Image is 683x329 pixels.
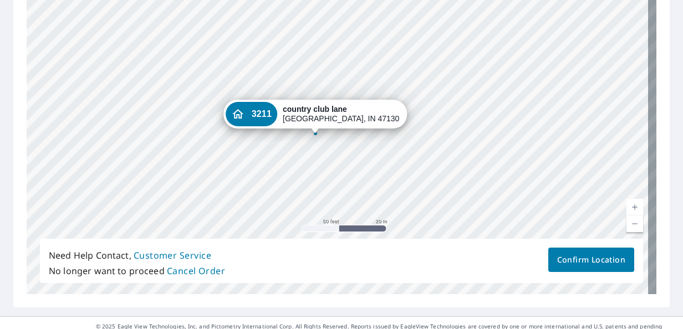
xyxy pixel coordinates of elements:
[252,110,272,118] span: 3211
[134,248,211,263] button: Customer Service
[283,105,399,124] div: [GEOGRAPHIC_DATA], IN 47130
[167,263,226,279] button: Cancel Order
[223,100,407,134] div: Dropped pin, building 3211, Residential property, country club lane jeffersonville, IN 47130
[49,263,225,279] p: No longer want to proceed
[626,199,643,215] a: Current Level 19, Zoom In
[49,248,225,263] p: Need Help Contact,
[626,215,643,232] a: Current Level 19, Zoom Out
[283,105,347,114] strong: country club lane
[548,248,634,272] button: Confirm Location
[557,253,625,267] span: Confirm Location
